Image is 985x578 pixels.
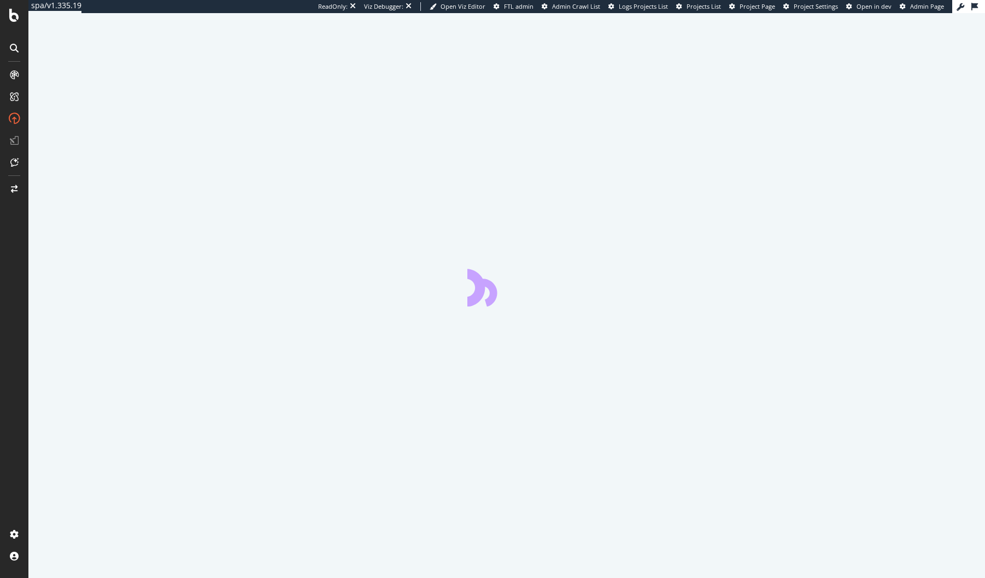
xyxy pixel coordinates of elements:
[794,2,838,10] span: Project Settings
[900,2,944,11] a: Admin Page
[676,2,721,11] a: Projects List
[504,2,533,10] span: FTL admin
[494,2,533,11] a: FTL admin
[857,2,892,10] span: Open in dev
[430,2,485,11] a: Open Viz Editor
[619,2,668,10] span: Logs Projects List
[467,267,546,306] div: animation
[740,2,775,10] span: Project Page
[783,2,838,11] a: Project Settings
[441,2,485,10] span: Open Viz Editor
[910,2,944,10] span: Admin Page
[364,2,403,11] div: Viz Debugger:
[687,2,721,10] span: Projects List
[729,2,775,11] a: Project Page
[552,2,600,10] span: Admin Crawl List
[608,2,668,11] a: Logs Projects List
[542,2,600,11] a: Admin Crawl List
[846,2,892,11] a: Open in dev
[318,2,348,11] div: ReadOnly:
